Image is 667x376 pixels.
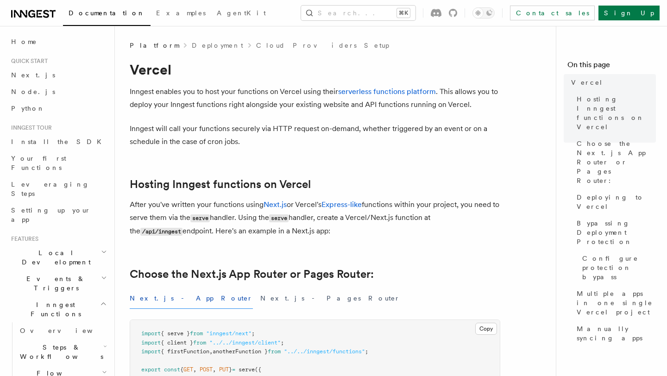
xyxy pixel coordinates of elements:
[206,330,252,337] span: "inngest/next"
[7,176,109,202] a: Leveraging Steps
[213,366,216,373] span: ,
[192,41,243,50] a: Deployment
[141,339,161,346] span: import
[269,214,289,222] code: serve
[217,9,266,17] span: AgentKit
[193,366,196,373] span: ,
[321,200,362,209] a: Express-like
[577,219,656,246] span: Bypassing Deployment Protection
[140,228,182,236] code: /api/inngest
[573,320,656,346] a: Manually syncing apps
[598,6,660,20] a: Sign Up
[209,348,213,355] span: ,
[7,235,38,243] span: Features
[475,323,497,335] button: Copy
[301,6,415,20] button: Search...⌘K
[573,135,656,189] a: Choose the Next.js App Router or Pages Router:
[156,9,206,17] span: Examples
[260,288,400,309] button: Next.js - Pages Router
[573,189,656,215] a: Deploying to Vercel
[256,41,389,50] a: Cloud Providers Setup
[268,348,281,355] span: from
[11,105,45,112] span: Python
[20,327,115,334] span: Overview
[510,6,595,20] a: Contact sales
[232,366,235,373] span: =
[141,330,161,337] span: import
[582,254,656,282] span: Configure protection bypass
[7,33,109,50] a: Home
[69,9,145,17] span: Documentation
[11,37,37,46] span: Home
[164,366,180,373] span: const
[130,178,311,191] a: Hosting Inngest functions on Vercel
[200,366,213,373] span: POST
[397,8,410,18] kbd: ⌘K
[7,57,48,65] span: Quick start
[577,139,656,185] span: Choose the Next.js App Router or Pages Router:
[130,268,374,281] a: Choose the Next.js App Router or Pages Router:
[141,348,161,355] span: import
[213,348,268,355] span: anotherFunction }
[193,339,206,346] span: from
[7,270,109,296] button: Events & Triggers
[130,288,253,309] button: Next.js - App Router
[11,71,55,79] span: Next.js
[7,274,101,293] span: Events & Triggers
[11,88,55,95] span: Node.js
[472,7,495,19] button: Toggle dark mode
[577,193,656,211] span: Deploying to Vercel
[7,67,109,83] a: Next.js
[130,198,500,238] p: After you've written your functions using or Vercel's functions within your project, you need to ...
[573,285,656,320] a: Multiple apps in one single Vercel project
[11,138,107,145] span: Install the SDK
[209,339,281,346] span: "../../inngest/client"
[130,122,500,148] p: Inngest will call your functions securely via HTTP request on-demand, whether triggered by an eve...
[577,94,656,132] span: Hosting Inngest functions on Vercel
[130,61,500,78] h1: Vercel
[161,330,190,337] span: { serve }
[7,133,109,150] a: Install the SDK
[183,366,193,373] span: GET
[11,207,91,223] span: Setting up your app
[571,78,603,87] span: Vercel
[211,3,271,25] a: AgentKit
[190,214,210,222] code: serve
[141,366,161,373] span: export
[16,339,109,365] button: Steps & Workflows
[255,366,261,373] span: ({
[573,215,656,250] a: Bypassing Deployment Protection
[63,3,151,26] a: Documentation
[7,202,109,228] a: Setting up your app
[130,85,500,111] p: Inngest enables you to host your functions on Vercel using their . This allows you to deploy your...
[11,181,89,197] span: Leveraging Steps
[567,74,656,91] a: Vercel
[180,366,183,373] span: {
[284,348,365,355] span: "../../inngest/functions"
[161,348,209,355] span: { firstFunction
[16,343,103,361] span: Steps & Workflows
[365,348,368,355] span: ;
[151,3,211,25] a: Examples
[252,330,255,337] span: ;
[7,100,109,117] a: Python
[7,150,109,176] a: Your first Functions
[7,83,109,100] a: Node.js
[567,59,656,74] h4: On this page
[7,244,109,270] button: Local Development
[161,339,193,346] span: { client }
[219,366,229,373] span: PUT
[264,200,287,209] a: Next.js
[130,41,179,50] span: Platform
[579,250,656,285] a: Configure protection bypass
[573,91,656,135] a: Hosting Inngest functions on Vercel
[229,366,232,373] span: }
[11,155,66,171] span: Your first Functions
[16,322,109,339] a: Overview
[7,296,109,322] button: Inngest Functions
[7,300,100,319] span: Inngest Functions
[281,339,284,346] span: ;
[7,248,101,267] span: Local Development
[577,324,656,343] span: Manually syncing apps
[7,124,52,132] span: Inngest tour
